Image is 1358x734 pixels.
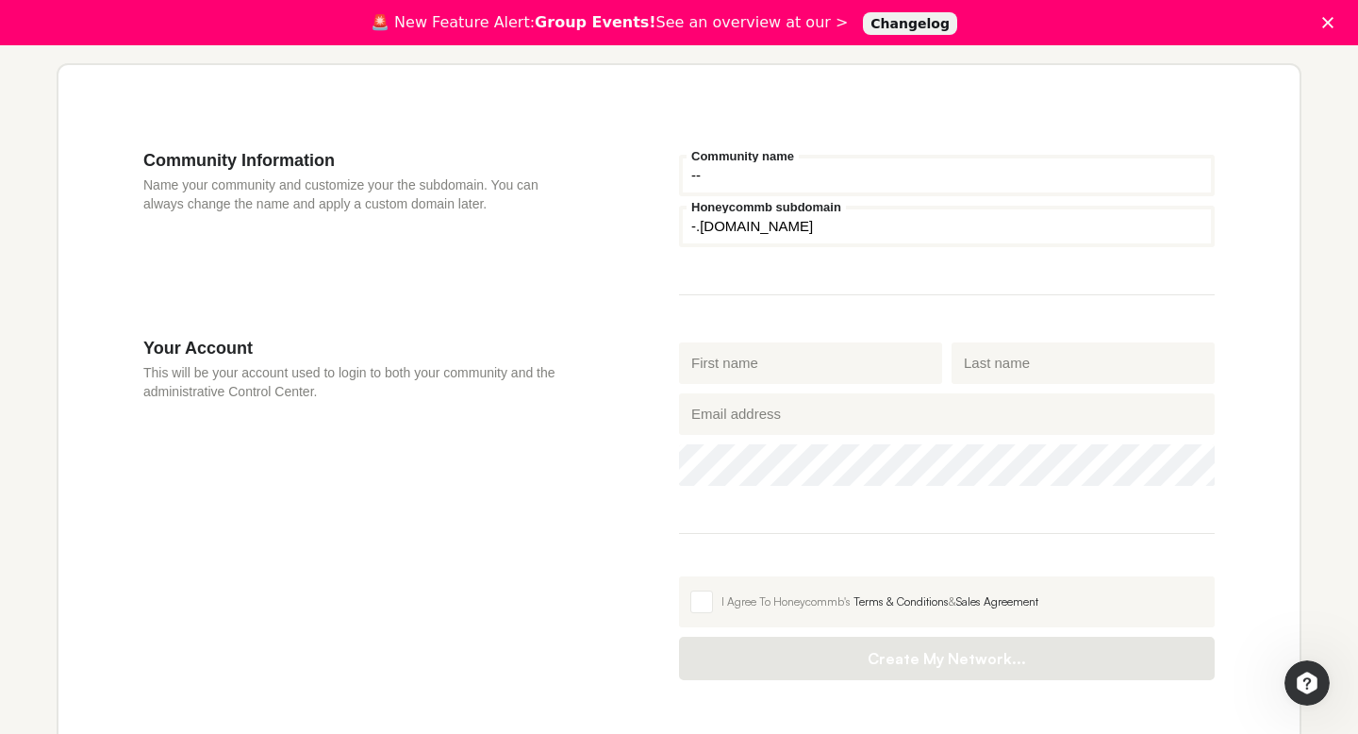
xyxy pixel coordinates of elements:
p: Name your community and customize your the subdomain. You can always change the name and apply a ... [143,175,566,213]
div: Close [1322,17,1341,28]
span: Create My Network... [698,649,1196,668]
input: First name [679,342,942,384]
a: Terms & Conditions [853,594,949,609]
a: Sales Agreement [956,594,1038,609]
button: Create My Network... [679,637,1215,680]
p: This will be your account used to login to both your community and the administrative Control Cen... [143,363,566,401]
b: Group Events! [535,13,656,31]
div: 🚨 New Feature Alert: See an overview at our > [371,13,848,32]
input: Community name [679,155,1215,196]
h3: Your Account [143,338,566,359]
label: Honeycommb subdomain [687,201,846,213]
input: your-subdomain.honeycommb.com [679,206,1215,247]
label: Community name [687,150,799,162]
a: Changelog [863,12,957,35]
input: Email address [679,393,1215,435]
input: Last name [952,342,1215,384]
div: I Agree To Honeycommb's & [721,593,1203,610]
iframe: Intercom live chat [1284,660,1330,706]
h3: Community Information [143,150,566,171]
